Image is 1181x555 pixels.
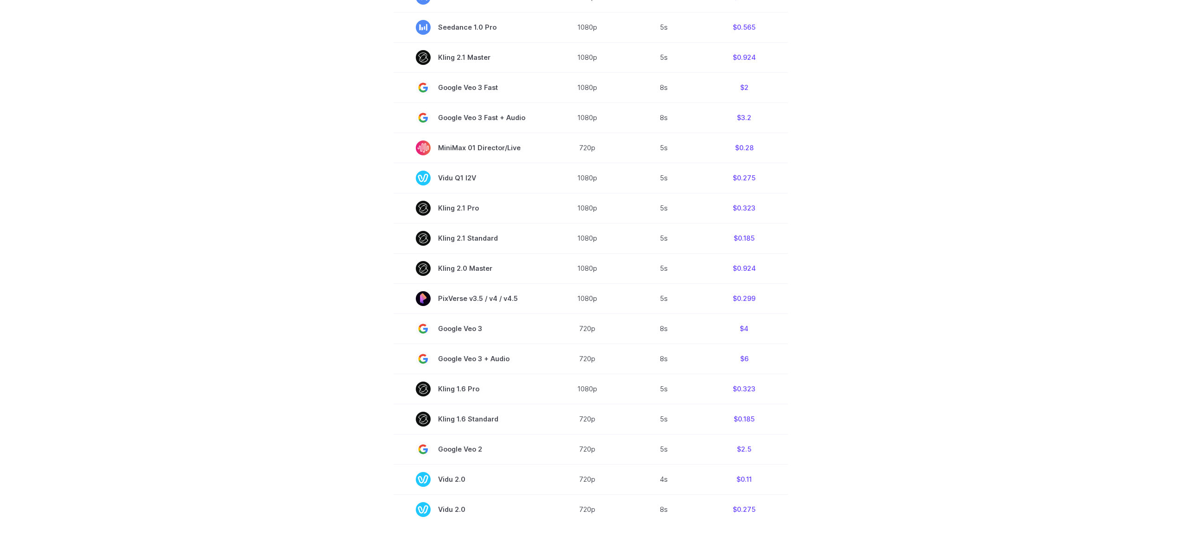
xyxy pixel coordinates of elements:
td: 5s [627,12,701,42]
span: Kling 2.0 Master [416,261,525,276]
td: $3.2 [701,102,788,133]
td: $0.924 [701,253,788,283]
span: Google Veo 3 + Audio [416,351,525,366]
span: Kling 1.6 Standard [416,412,525,427]
td: $0.275 [701,163,788,193]
td: 1080p [548,12,627,42]
td: 720p [548,133,627,163]
span: Google Veo 3 [416,321,525,336]
td: $2.5 [701,434,788,464]
td: 5s [627,283,701,313]
td: 5s [627,133,701,163]
td: 1080p [548,223,627,253]
td: 720p [548,344,627,374]
td: $0.565 [701,12,788,42]
td: 5s [627,163,701,193]
td: 720p [548,434,627,464]
td: 5s [627,374,701,404]
td: $4 [701,313,788,344]
td: 1080p [548,72,627,102]
td: $0.299 [701,283,788,313]
td: 5s [627,193,701,223]
td: $0.323 [701,374,788,404]
td: 1080p [548,283,627,313]
td: 1080p [548,253,627,283]
td: 8s [627,102,701,133]
td: 5s [627,253,701,283]
span: MiniMax 01 Director/Live [416,140,525,155]
td: $0.924 [701,42,788,72]
td: $6 [701,344,788,374]
span: Vidu 2.0 [416,502,525,517]
td: 1080p [548,102,627,133]
span: Google Veo 3 Fast + Audio [416,110,525,125]
td: 720p [548,313,627,344]
span: Google Veo 3 Fast [416,80,525,95]
td: $0.28 [701,133,788,163]
span: PixVerse v3.5 / v4 / v4.5 [416,291,525,306]
td: 8s [627,313,701,344]
span: Kling 2.1 Master [416,50,525,65]
td: 1080p [548,163,627,193]
span: Vidu Q1 I2V [416,171,525,185]
span: Vidu 2.0 [416,472,525,487]
td: 8s [627,344,701,374]
td: 720p [548,464,627,494]
td: $0.185 [701,223,788,253]
td: 5s [627,434,701,464]
span: Seedance 1.0 Pro [416,20,525,35]
span: Kling 1.6 Pro [416,382,525,396]
td: $2 [701,72,788,102]
td: $0.275 [701,494,788,524]
td: 8s [627,494,701,524]
td: 1080p [548,193,627,223]
td: 5s [627,404,701,434]
td: $0.11 [701,464,788,494]
td: 1080p [548,374,627,404]
td: 720p [548,494,627,524]
span: Kling 2.1 Pro [416,201,525,216]
td: $0.185 [701,404,788,434]
td: 8s [627,72,701,102]
td: 720p [548,404,627,434]
td: 5s [627,223,701,253]
span: Google Veo 2 [416,442,525,457]
td: 4s [627,464,701,494]
span: Kling 2.1 Standard [416,231,525,246]
td: 5s [627,42,701,72]
td: $0.323 [701,193,788,223]
td: 1080p [548,42,627,72]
